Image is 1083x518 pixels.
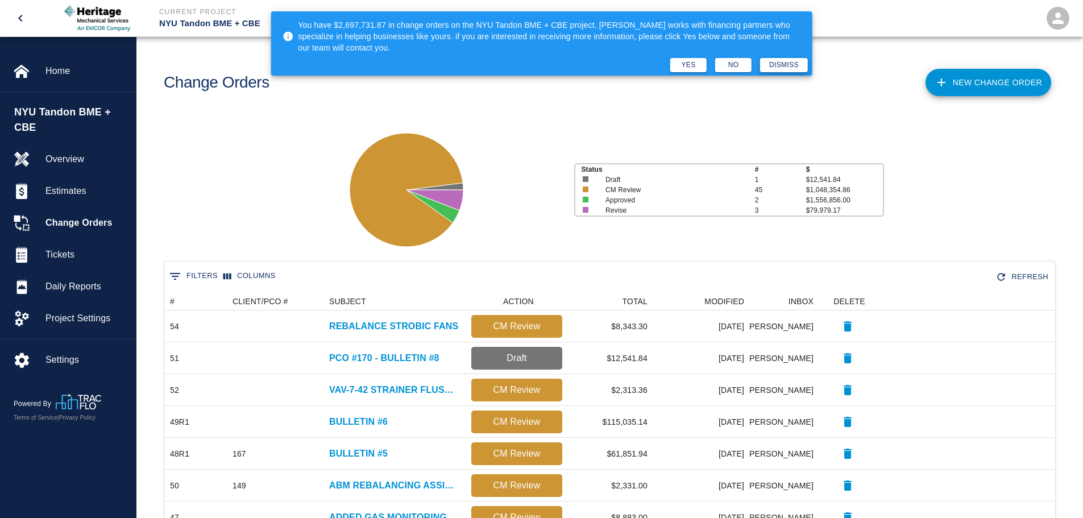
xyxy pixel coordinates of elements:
img: TracFlo [56,394,101,409]
iframe: Chat Widget [1026,463,1083,518]
div: $61,851.94 [568,438,653,470]
h1: Change Orders [164,73,269,92]
div: MODIFIED [704,292,744,310]
div: MODIFIED [653,292,750,310]
div: 49R1 [170,416,189,428]
button: Yes [670,58,707,72]
div: SUBJECT [329,292,366,310]
span: Estimates [45,184,127,198]
div: SUBJECT [323,292,466,310]
a: PCO #170 - BULLETIN #8 [329,351,439,365]
p: CM Review [476,383,558,397]
a: ABM REBALANCING ASSISTANCE [329,479,460,492]
p: NYU Tandon BME + CBE [159,17,603,30]
p: 45 [755,185,806,195]
p: CM Review [476,479,558,492]
p: Status [581,164,754,175]
p: 3 [755,205,806,216]
div: You have $2,697,731.87 in change orders on the NYU Tandon BME + CBE project. [PERSON_NAME] works ... [282,15,803,58]
div: [PERSON_NAME] [750,374,819,406]
p: Revise [605,205,740,216]
img: Heritage Mechanical [59,2,136,34]
a: VAV-7-42 STRAINER FLUSH FOR HEAT [329,383,460,397]
div: INBOX [789,292,814,310]
div: 52 [170,384,179,396]
div: ACTION [503,292,534,310]
span: Daily Reports [45,280,127,293]
div: CLIENT/PCO # [233,292,288,310]
button: Refresh [993,267,1053,287]
div: TOTAL [568,292,653,310]
div: $115,035.14 [568,406,653,438]
button: No [715,58,752,72]
div: ACTION [466,292,568,310]
a: Terms of Service [14,415,57,421]
div: [DATE] [653,438,750,470]
button: Dismiss [760,58,808,72]
div: 48R1 [170,448,189,459]
div: Refresh the list [993,267,1053,287]
div: 50 [170,480,179,491]
p: CM Review [476,447,558,461]
button: open drawer [7,5,34,32]
div: 51 [170,353,179,364]
div: 149 [233,480,246,491]
div: DELETE [819,292,876,310]
p: $79,979.17 [806,205,883,216]
div: [DATE] [653,342,750,374]
div: [DATE] [653,470,750,502]
div: [DATE] [653,310,750,342]
button: Select columns [221,267,279,285]
div: 167 [233,448,246,459]
div: [PERSON_NAME] [750,310,819,342]
p: $1,556,856.00 [806,195,883,205]
a: New Change Order [926,69,1051,96]
p: $ [806,164,883,175]
p: Draft [476,351,558,365]
a: REBALANCE STROBIC FANS [329,320,458,333]
div: [PERSON_NAME] [750,470,819,502]
a: BULLETIN #6 [329,415,388,429]
p: CM Review [605,185,740,195]
div: [DATE] [653,406,750,438]
p: Approved [605,195,740,205]
span: | [57,415,59,421]
div: [PERSON_NAME] [750,438,819,470]
div: [PERSON_NAME] [750,342,819,374]
span: Project Settings [45,312,127,325]
a: BULLETIN #5 [329,447,388,461]
span: Settings [45,353,127,367]
div: DELETE [833,292,865,310]
div: [PERSON_NAME] [750,406,819,438]
p: CM Review [476,320,558,333]
div: 54 [170,321,179,332]
p: # [755,164,806,175]
span: Home [45,64,127,78]
p: $12,541.84 [806,175,883,185]
span: Change Orders [45,216,127,230]
div: TOTAL [622,292,648,310]
div: $2,331.00 [568,470,653,502]
a: Privacy Policy [59,415,96,421]
div: $2,313.36 [568,374,653,406]
span: Tickets [45,248,127,262]
div: $8,343.30 [568,310,653,342]
button: Show filters [167,267,221,285]
div: CLIENT/PCO # [227,292,323,310]
p: Draft [605,175,740,185]
span: NYU Tandon BME + CBE [14,105,130,135]
p: Current Project [159,7,603,17]
div: # [164,292,227,310]
p: 1 [755,175,806,185]
div: $12,541.84 [568,342,653,374]
p: $1,048,354.86 [806,185,883,195]
p: 2 [755,195,806,205]
span: Overview [45,152,127,166]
